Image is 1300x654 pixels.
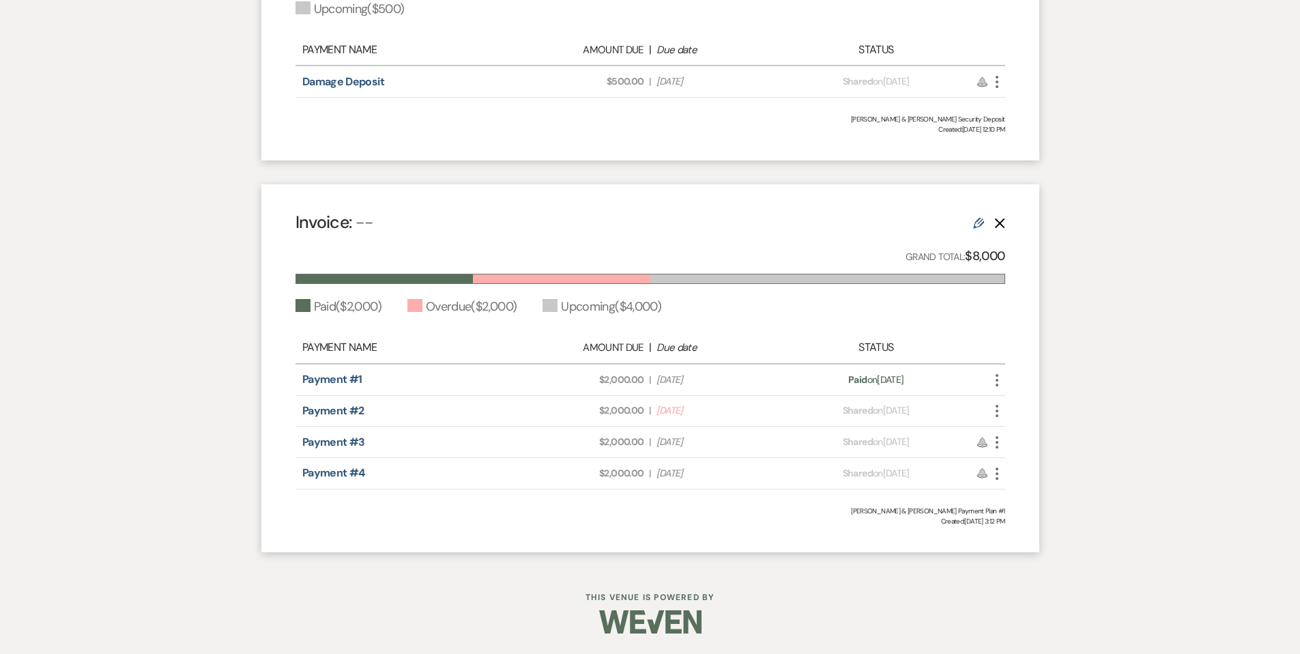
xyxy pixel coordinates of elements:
div: | [511,42,790,58]
span: -- [356,211,374,233]
div: Amount Due [518,340,644,356]
div: on [DATE] [789,435,963,449]
a: Payment #2 [302,403,364,418]
div: Overdue ( $2,000 ) [407,298,517,316]
span: | [649,403,650,418]
span: [DATE] [656,403,782,418]
div: | [511,339,790,356]
div: Status [789,339,963,356]
div: [PERSON_NAME] & [PERSON_NAME] Security Deposit [295,114,1005,124]
div: on [DATE] [789,373,963,387]
p: Grand Total: [906,246,1005,266]
span: $2,000.00 [518,403,644,418]
div: [PERSON_NAME] & [PERSON_NAME] Payment Plan #1 [295,506,1005,516]
span: Shared [843,467,873,479]
span: Created: [DATE] 12:10 PM [295,124,1005,134]
a: Payment #4 [302,466,365,480]
div: on [DATE] [789,403,963,418]
span: Shared [843,436,873,448]
a: Damage Deposit [302,74,384,89]
span: $2,000.00 [518,373,644,387]
a: Payment #3 [302,435,365,449]
span: [DATE] [656,435,782,449]
span: Shared [843,75,873,87]
div: Payment Name [302,42,511,58]
span: $2,000.00 [518,466,644,481]
div: Due date [656,42,782,58]
strong: $8,000 [965,248,1005,264]
span: | [649,74,650,89]
a: Payment #1 [302,372,362,386]
span: | [649,466,650,481]
span: | [649,373,650,387]
span: Paid [848,373,867,386]
img: Weven Logo [599,598,702,646]
span: Shared [843,404,873,416]
div: on [DATE] [789,466,963,481]
div: Due date [656,340,782,356]
span: [DATE] [656,74,782,89]
div: on [DATE] [789,74,963,89]
span: [DATE] [656,466,782,481]
span: Created: [DATE] 3:12 PM [295,516,1005,526]
div: Upcoming ( $4,000 ) [543,298,661,316]
div: Payment Name [302,339,511,356]
span: | [649,435,650,449]
span: $500.00 [518,74,644,89]
span: $2,000.00 [518,435,644,449]
span: [DATE] [656,373,782,387]
div: Status [789,42,963,58]
h4: Invoice: [295,210,374,234]
div: Paid ( $2,000 ) [295,298,381,316]
div: Amount Due [518,42,644,58]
